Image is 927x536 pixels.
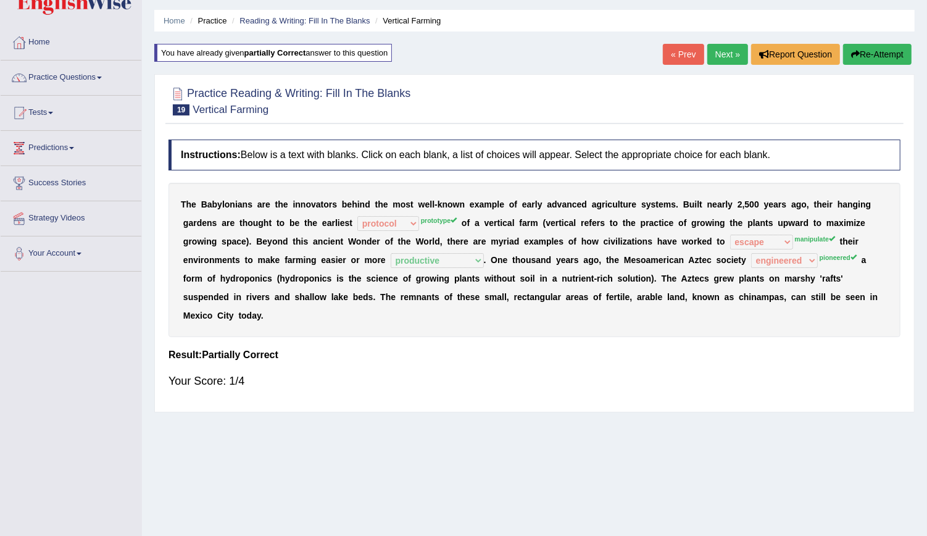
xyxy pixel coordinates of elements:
[323,237,328,246] b: c
[183,237,189,246] b: g
[340,218,345,228] b: e
[669,218,674,228] b: e
[222,218,227,228] b: a
[651,199,656,209] b: s
[738,199,742,209] b: 2
[646,218,649,228] b: r
[618,199,620,209] b: l
[853,199,858,209] b: g
[329,199,332,209] b: r
[712,218,715,228] b: i
[256,237,262,246] b: B
[311,199,316,209] b: v
[365,199,370,209] b: d
[659,218,662,228] b: t
[597,199,602,209] b: g
[834,218,839,228] b: a
[755,218,760,228] b: a
[212,199,218,209] b: b
[829,199,833,209] b: r
[1,166,141,197] a: Success Stories
[342,199,347,209] b: b
[430,199,432,209] b: l
[432,199,434,209] b: l
[671,199,676,209] b: s
[301,237,304,246] b: i
[842,199,847,209] b: a
[312,218,317,228] b: e
[188,237,191,246] b: r
[522,199,527,209] b: e
[276,218,280,228] b: t
[375,199,378,209] b: t
[589,218,592,228] b: f
[844,218,846,228] b: i
[854,218,856,228] b: i
[728,199,733,209] b: y
[323,199,329,209] b: o
[301,199,306,209] b: n
[492,199,497,209] b: p
[715,218,720,228] b: n
[502,218,507,228] b: c
[847,199,853,209] b: n
[839,218,844,228] b: x
[860,218,865,228] b: e
[796,199,802,209] b: g
[795,218,800,228] b: a
[193,218,196,228] b: r
[187,15,227,27] li: Practice
[557,199,562,209] b: v
[318,237,323,246] b: n
[753,218,755,228] b: l
[207,218,212,228] b: n
[197,218,202,228] b: d
[684,218,687,228] b: f
[202,218,207,228] b: e
[610,218,613,228] b: t
[372,237,377,246] b: e
[475,218,480,228] b: a
[562,199,567,209] b: a
[168,140,900,170] h4: Below is a text with blanks. Click on each blank, a list of choices will appear. Select the appro...
[738,218,743,228] b: e
[778,218,783,228] b: u
[232,237,237,246] b: a
[307,218,313,228] b: h
[418,199,425,209] b: w
[720,218,725,228] b: g
[725,199,728,209] b: l
[747,218,753,228] b: p
[475,199,480,209] b: x
[582,199,588,209] b: d
[438,199,443,209] b: k
[236,237,241,246] b: c
[330,237,335,246] b: e
[530,218,538,228] b: m
[551,218,555,228] b: e
[527,199,532,209] b: a
[239,218,243,228] b: t
[267,237,272,246] b: y
[272,237,278,246] b: o
[212,218,217,228] b: s
[547,199,552,209] b: a
[782,199,787,209] b: s
[722,199,725,209] b: r
[168,85,411,115] h2: Practice Reading & Writing: Fill In The Blanks
[335,237,341,246] b: n
[567,199,572,209] b: n
[183,218,189,228] b: g
[278,199,283,209] b: h
[357,199,360,209] b: i
[230,199,235,209] b: n
[327,218,332,228] b: a
[321,199,324,209] b: t
[313,237,318,246] b: a
[164,16,185,25] a: Home
[1,96,141,127] a: Tests
[646,199,651,209] b: y
[462,218,467,228] b: o
[623,199,628,209] b: u
[289,218,295,228] b: b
